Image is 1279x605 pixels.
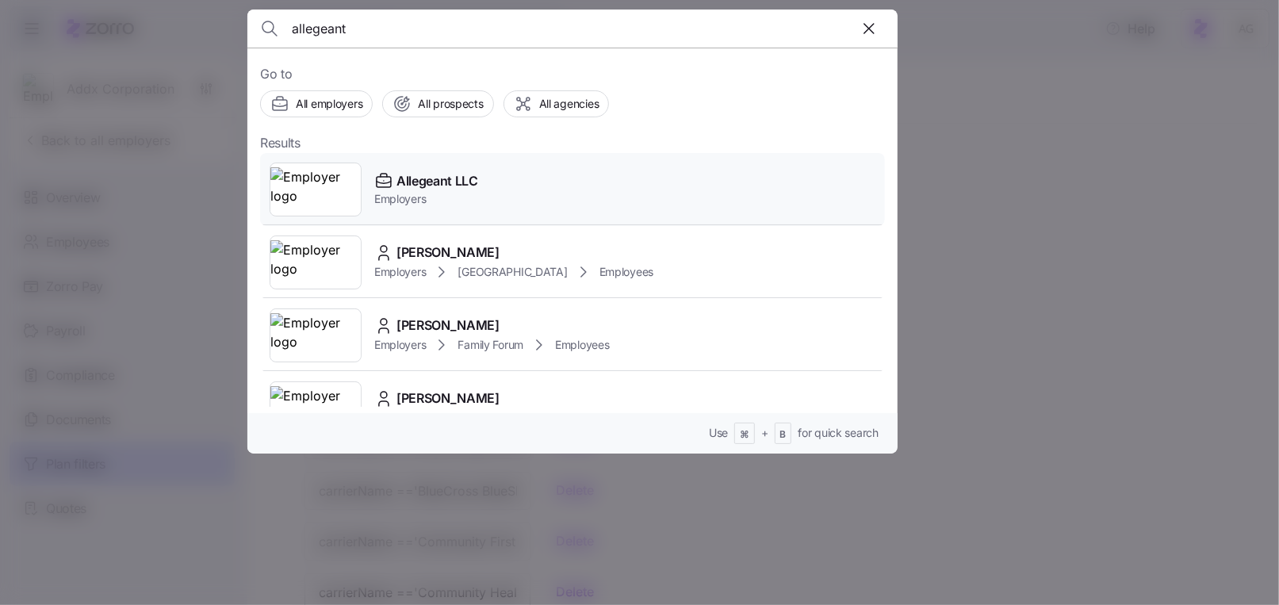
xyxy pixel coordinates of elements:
span: Results [260,133,301,153]
span: All employers [296,96,362,112]
span: + [761,425,768,441]
span: Employees [599,264,653,280]
span: All prospects [418,96,483,112]
span: Employers [374,191,478,207]
button: All prospects [382,90,493,117]
span: Allegeant LLC [396,171,478,191]
span: [PERSON_NAME] [396,243,500,262]
span: ⌘ [740,428,749,442]
span: Family Forum [458,337,523,353]
span: [PERSON_NAME] [396,389,500,408]
button: All agencies [504,90,610,117]
img: Employer logo [270,240,361,285]
button: All employers [260,90,373,117]
span: Employers [374,264,426,280]
span: Go to [260,64,885,84]
span: Employers [374,337,426,353]
img: Employer logo [270,386,361,431]
span: B [780,428,787,442]
span: for quick search [798,425,879,441]
span: [GEOGRAPHIC_DATA] [458,264,567,280]
span: Use [709,425,728,441]
img: Employer logo [270,167,361,212]
span: All agencies [539,96,599,112]
img: Employer logo [270,313,361,358]
span: Employees [555,337,609,353]
span: [PERSON_NAME] [396,316,500,335]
